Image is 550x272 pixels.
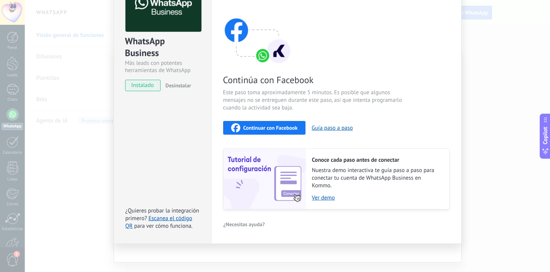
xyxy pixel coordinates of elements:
button: Desinstalar [162,80,191,91]
div: WhatsApp Business [125,35,200,60]
span: Nuestra demo interactiva te guía paso a paso para conectar tu cuenta de WhatsApp Business en Kommo. [312,167,442,190]
span: ¿Quieres probar la integración primero? [125,207,199,222]
button: Guía paso a paso [312,124,353,132]
img: connect with facebook [223,3,292,64]
button: Continuar con Facebook [223,121,306,135]
a: Ver demo [312,194,442,201]
div: Más leads con potentes herramientas de WhatsApp [125,60,200,74]
span: Desinstalar [166,82,191,89]
a: Escanea el código QR [125,215,192,230]
span: para ver cómo funciona. [134,222,193,230]
button: ¿Necesitas ayuda? [223,219,265,230]
span: Continuar con Facebook [243,125,298,130]
h2: Conoce cada paso antes de conectar [312,156,442,164]
span: ¿Necesitas ayuda? [224,222,265,227]
span: Este paso toma aproximadamente 5 minutos. Es posible que algunos mensajes no se entreguen durante... [223,89,405,112]
span: Copilot [542,127,549,144]
span: Continúa con Facebook [223,74,405,86]
span: instalado [125,80,160,91]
